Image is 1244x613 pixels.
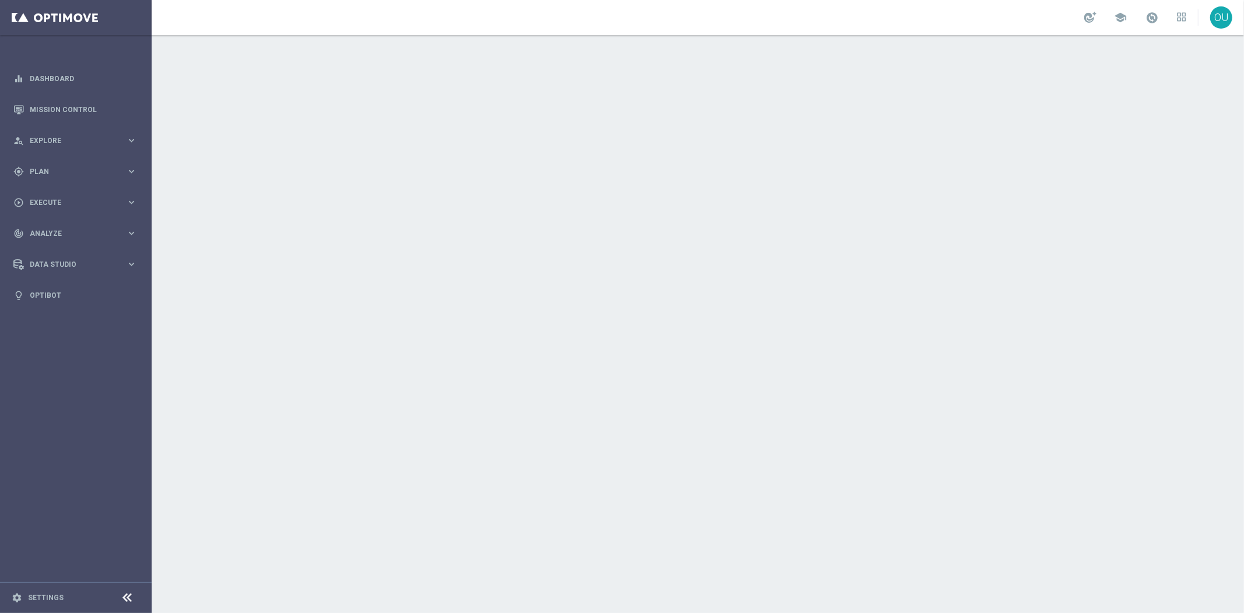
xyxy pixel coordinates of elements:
[13,228,24,239] i: track_changes
[30,199,126,206] span: Execute
[13,63,137,94] div: Dashboard
[30,137,126,144] span: Explore
[13,259,126,270] div: Data Studio
[13,166,24,177] i: gps_fixed
[126,135,137,146] i: keyboard_arrow_right
[13,228,126,239] div: Analyze
[13,197,126,208] div: Execute
[126,259,137,270] i: keyboard_arrow_right
[13,105,138,114] button: Mission Control
[13,198,138,207] button: play_circle_outline Execute keyboard_arrow_right
[30,280,137,311] a: Optibot
[13,260,138,269] button: Data Studio keyboard_arrow_right
[13,135,126,146] div: Explore
[13,94,137,125] div: Mission Control
[30,63,137,94] a: Dashboard
[13,280,137,311] div: Optibot
[13,166,126,177] div: Plan
[30,230,126,237] span: Analyze
[13,197,24,208] i: play_circle_outline
[13,136,138,145] button: person_search Explore keyboard_arrow_right
[1210,6,1232,29] div: OU
[30,168,126,175] span: Plan
[13,291,138,300] button: lightbulb Optibot
[126,228,137,239] i: keyboard_arrow_right
[28,594,64,601] a: Settings
[13,290,24,301] i: lightbulb
[13,229,138,238] button: track_changes Analyze keyboard_arrow_right
[13,74,138,83] button: equalizer Dashboard
[13,167,138,176] button: gps_fixed Plan keyboard_arrow_right
[30,261,126,268] span: Data Studio
[13,74,24,84] i: equalizer
[13,135,24,146] i: person_search
[126,166,137,177] i: keyboard_arrow_right
[126,197,137,208] i: keyboard_arrow_right
[1114,11,1127,24] span: school
[30,94,137,125] a: Mission Control
[12,593,22,603] i: settings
